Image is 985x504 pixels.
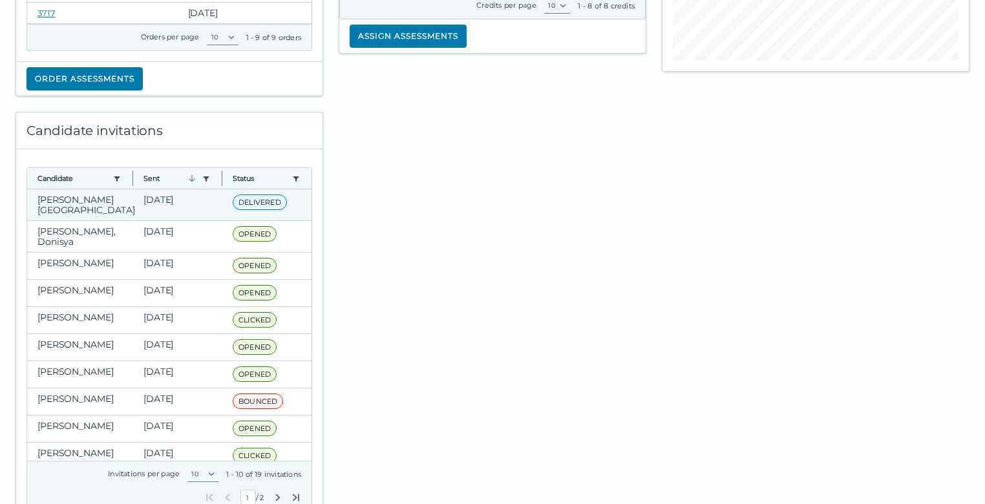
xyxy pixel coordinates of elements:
[27,253,133,279] clr-dg-cell: [PERSON_NAME]
[27,307,133,333] clr-dg-cell: [PERSON_NAME]
[27,388,133,415] clr-dg-cell: [PERSON_NAME]
[133,334,222,361] clr-dg-cell: [DATE]
[133,280,222,306] clr-dg-cell: [DATE]
[133,189,222,220] clr-dg-cell: [DATE]
[233,312,277,328] span: CLICKED
[233,366,277,382] span: OPENED
[218,164,226,192] button: Column resize handle
[133,221,222,252] clr-dg-cell: [DATE]
[27,334,133,361] clr-dg-cell: [PERSON_NAME]
[291,492,301,503] button: Last Page
[141,32,200,41] label: Orders per page
[233,285,277,300] span: OPENED
[37,8,56,18] a: 3717
[133,307,222,333] clr-dg-cell: [DATE]
[226,469,301,479] div: 1 - 10 of 19 invitations
[476,1,536,10] label: Credits per page
[222,492,233,503] button: Previous Page
[133,443,222,469] clr-dg-cell: [DATE]
[233,394,283,409] span: BOUNCED
[233,194,287,210] span: DELIVERED
[16,112,323,149] div: Candidate invitations
[129,164,137,192] button: Column resize handle
[233,226,277,242] span: OPENED
[27,280,133,306] clr-dg-cell: [PERSON_NAME]
[233,173,287,184] button: Status
[27,189,133,220] clr-dg-cell: [PERSON_NAME][GEOGRAPHIC_DATA]
[233,339,277,355] span: OPENED
[133,253,222,279] clr-dg-cell: [DATE]
[133,388,222,415] clr-dg-cell: [DATE]
[133,361,222,388] clr-dg-cell: [DATE]
[26,67,143,90] button: Order assessments
[233,258,277,273] span: OPENED
[233,448,277,463] span: CLICKED
[233,421,277,436] span: OPENED
[273,492,283,503] button: Next Page
[246,32,301,43] div: 1 - 9 of 9 orders
[27,415,133,442] clr-dg-cell: [PERSON_NAME]
[178,3,312,23] clr-dg-cell: [DATE]
[350,25,467,48] button: Assign assessments
[578,1,635,11] div: 1 - 8 of 8 credits
[108,469,180,478] label: Invitations per page
[143,173,197,184] button: Sent
[27,361,133,388] clr-dg-cell: [PERSON_NAME]
[204,492,215,503] button: First Page
[133,415,222,442] clr-dg-cell: [DATE]
[27,221,133,252] clr-dg-cell: [PERSON_NAME], Donisya
[259,492,265,503] span: Total Pages
[27,443,133,469] clr-dg-cell: [PERSON_NAME]
[37,173,108,184] button: Candidate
